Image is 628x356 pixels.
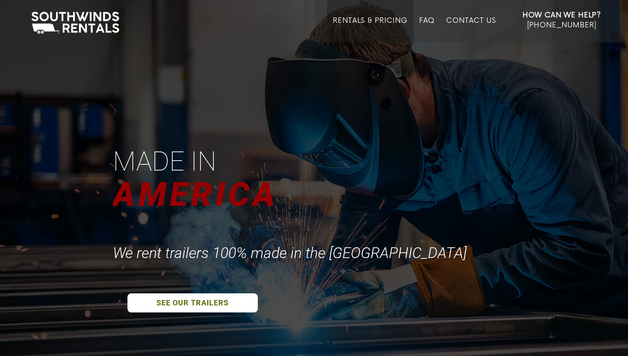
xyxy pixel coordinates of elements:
[27,10,123,36] img: Southwinds Rentals Logo
[333,17,407,42] a: Rentals & Pricing
[419,17,435,42] a: FAQ
[113,144,220,179] div: Made in
[113,172,282,217] div: AMERICA
[523,10,601,36] a: How Can We Help? [PHONE_NUMBER]
[527,21,596,29] span: [PHONE_NUMBER]
[127,293,258,312] a: SEE OUR TRAILERS
[113,244,471,262] div: We rent trailers 100% made in the [GEOGRAPHIC_DATA]
[446,17,496,42] a: Contact Us
[523,11,601,20] strong: How Can We Help?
